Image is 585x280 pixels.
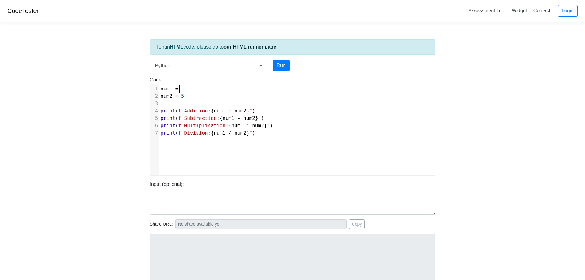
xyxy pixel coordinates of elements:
[178,123,228,128] span: f"Multiplication:
[161,108,255,114] span: ( { } )
[234,108,246,114] span: num2
[258,115,261,121] span: "
[150,100,159,107] div: 3
[161,93,173,99] span: num2
[228,130,232,136] span: /
[237,115,240,121] span: -
[178,115,220,121] span: f"Subtraction:
[7,7,39,14] a: CodeTester
[175,86,178,92] span: =
[228,108,232,114] span: +
[150,93,159,100] div: 2
[145,76,440,176] div: Code:
[161,123,175,128] span: print
[214,108,226,114] span: num1
[249,108,252,114] span: "
[224,44,276,49] a: our HTML runner page
[161,108,175,114] span: print
[223,115,235,121] span: num1
[252,123,264,128] span: num2
[178,108,211,114] span: f"Addition:
[214,130,226,136] span: num1
[466,6,508,16] a: Assessment Tool
[249,130,252,136] span: "
[170,44,183,49] strong: HTML
[161,130,255,136] span: ( { } )
[150,85,159,93] div: 1
[509,6,529,16] a: Widget
[161,115,264,121] span: ( { } )
[161,86,173,92] span: num1
[150,122,159,129] div: 6
[150,115,159,122] div: 5
[150,107,159,115] div: 4
[150,39,435,55] div: To run code, please go to .
[243,115,255,121] span: num2
[161,115,175,121] span: print
[181,93,184,99] span: 5
[349,219,365,229] button: Copy
[273,60,290,71] button: Run
[145,181,440,215] div: Input (optional):
[234,130,246,136] span: num2
[150,221,173,228] span: Share URL:
[232,123,244,128] span: num1
[150,129,159,137] div: 7
[267,123,270,128] span: "
[175,93,178,99] span: =
[161,130,175,136] span: print
[178,130,211,136] span: f"Division:
[175,219,347,229] input: No share available yet
[161,123,273,128] span: ( { } )
[531,6,553,16] a: Contact
[558,5,578,17] a: Login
